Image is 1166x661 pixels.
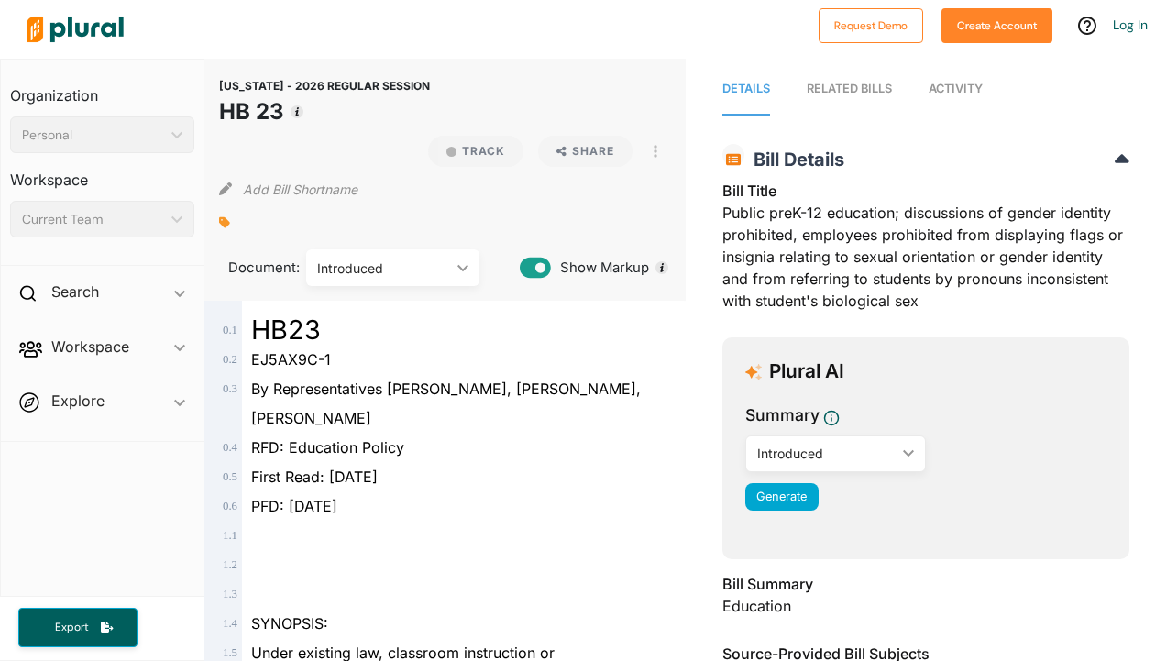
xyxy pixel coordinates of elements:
span: Activity [929,82,983,95]
span: 1 . 5 [223,646,237,659]
span: 0 . 3 [223,382,237,395]
span: RFD: Education Policy [251,438,404,457]
span: 0 . 6 [223,500,237,512]
a: Log In [1113,17,1148,33]
div: Tooltip anchor [654,259,670,276]
button: Track [428,136,523,167]
button: Export [18,608,137,647]
h1: HB 23 [219,95,430,128]
div: Public preK-12 education; discussions of gender identity prohibited, employees prohibited from di... [722,180,1129,323]
h3: Organization [10,69,194,109]
div: Current Team [22,210,164,229]
h2: Search [51,281,99,302]
button: Add Bill Shortname [243,174,357,204]
button: Request Demo [819,8,923,43]
span: 0 . 5 [223,470,237,483]
span: Generate [756,490,807,503]
span: Details [722,82,770,95]
span: 1 . 2 [223,558,237,571]
a: RELATED BILLS [807,63,892,116]
a: Request Demo [819,15,923,34]
span: Export [42,620,101,635]
h3: Summary [745,403,819,427]
span: Bill Details [744,149,844,171]
div: Tooltip anchor [289,104,305,120]
span: EJ5AX9C-1 [251,350,331,369]
div: Education [722,573,1129,628]
div: Personal [22,126,164,145]
span: 1 . 4 [223,617,237,630]
span: By Representatives [PERSON_NAME], [PERSON_NAME], [PERSON_NAME] [251,380,641,427]
button: Create Account [941,8,1052,43]
span: 1 . 1 [223,529,237,542]
a: Create Account [941,15,1052,34]
button: Generate [745,483,819,511]
div: Introduced [757,444,896,463]
h3: Bill Title [722,180,1129,202]
div: Introduced [317,259,450,278]
a: Details [722,63,770,116]
span: SYNOPSIS: [251,614,328,633]
span: Show Markup [551,258,649,278]
button: Share [531,136,640,167]
div: Add tags [219,209,230,237]
span: 1 . 3 [223,588,237,600]
h3: Plural AI [769,360,844,383]
h3: Workspace [10,153,194,193]
span: HB23 [251,314,321,346]
span: Document: [219,258,283,278]
h3: Bill Summary [722,573,1129,595]
span: PFD: [DATE] [251,497,337,515]
span: 0 . 4 [223,441,237,454]
div: RELATED BILLS [807,80,892,97]
button: Share [538,136,632,167]
span: [US_STATE] - 2026 REGULAR SESSION [219,79,430,93]
span: First Read: [DATE] [251,468,378,486]
span: 0 . 2 [223,353,237,366]
span: 0 . 1 [223,324,237,336]
a: Activity [929,63,983,116]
